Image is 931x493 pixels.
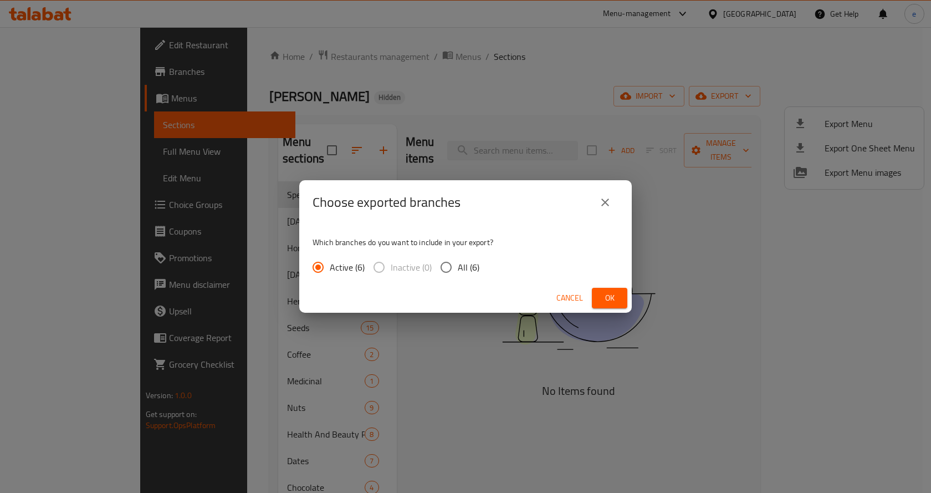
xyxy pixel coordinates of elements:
[556,291,583,305] span: Cancel
[592,288,627,308] button: Ok
[391,261,432,274] span: Inactive (0)
[313,194,461,211] h2: Choose exported branches
[313,237,618,248] p: Which branches do you want to include in your export?
[552,288,587,308] button: Cancel
[330,261,365,274] span: Active (6)
[458,261,479,274] span: All (6)
[601,291,618,305] span: Ok
[592,189,618,216] button: close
